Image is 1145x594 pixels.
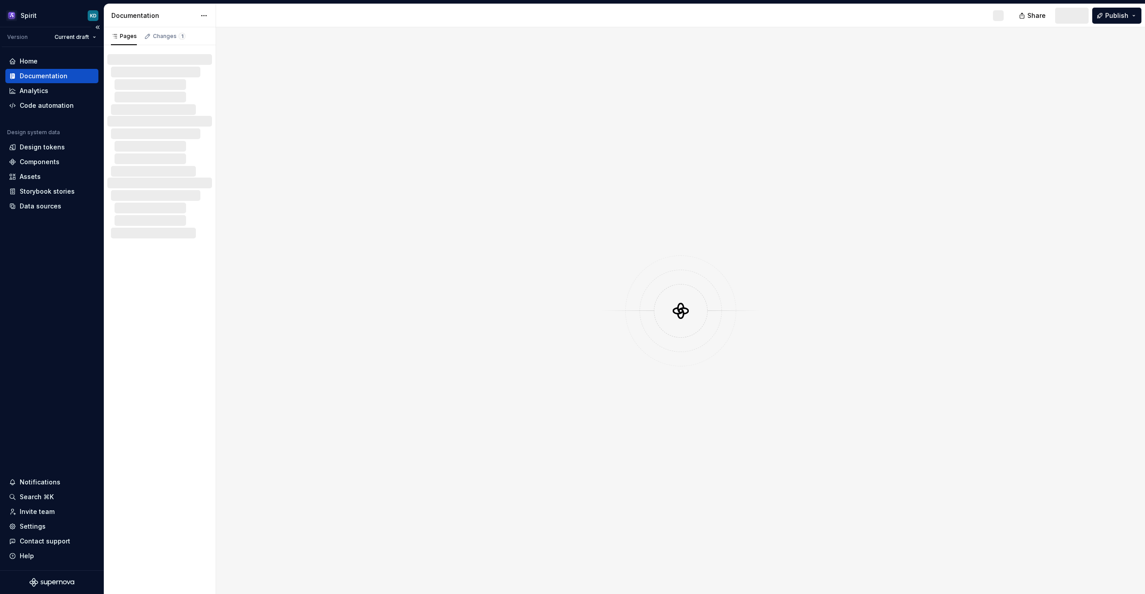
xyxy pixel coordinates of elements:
[5,155,98,169] a: Components
[20,187,75,196] div: Storybook stories
[5,184,98,199] a: Storybook stories
[20,202,61,211] div: Data sources
[20,57,38,66] div: Home
[20,552,34,560] div: Help
[5,549,98,563] button: Help
[20,492,54,501] div: Search ⌘K
[55,34,89,41] span: Current draft
[6,10,17,21] img: 63932fde-23f0-455f-9474-7c6a8a4930cd.png
[20,101,74,110] div: Code automation
[5,534,98,548] button: Contact support
[5,505,98,519] a: Invite team
[111,33,137,40] div: Pages
[7,34,28,41] div: Version
[20,537,70,546] div: Contact support
[2,6,102,25] button: SpiritKD
[1027,11,1046,20] span: Share
[5,199,98,213] a: Data sources
[178,33,186,40] span: 1
[30,578,74,587] svg: Supernova Logo
[111,11,196,20] div: Documentation
[90,12,97,19] div: KD
[5,140,98,154] a: Design tokens
[5,98,98,113] a: Code automation
[20,143,65,152] div: Design tokens
[5,170,98,184] a: Assets
[20,86,48,95] div: Analytics
[5,84,98,98] a: Analytics
[21,11,37,20] div: Spirit
[20,157,59,166] div: Components
[51,31,100,43] button: Current draft
[20,522,46,531] div: Settings
[5,490,98,504] button: Search ⌘K
[91,21,104,34] button: Collapse sidebar
[1105,11,1128,20] span: Publish
[20,172,41,181] div: Assets
[1092,8,1141,24] button: Publish
[5,519,98,534] a: Settings
[20,478,60,487] div: Notifications
[153,33,186,40] div: Changes
[5,69,98,83] a: Documentation
[20,507,55,516] div: Invite team
[1014,8,1052,24] button: Share
[5,54,98,68] a: Home
[5,475,98,489] button: Notifications
[20,72,68,81] div: Documentation
[7,129,60,136] div: Design system data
